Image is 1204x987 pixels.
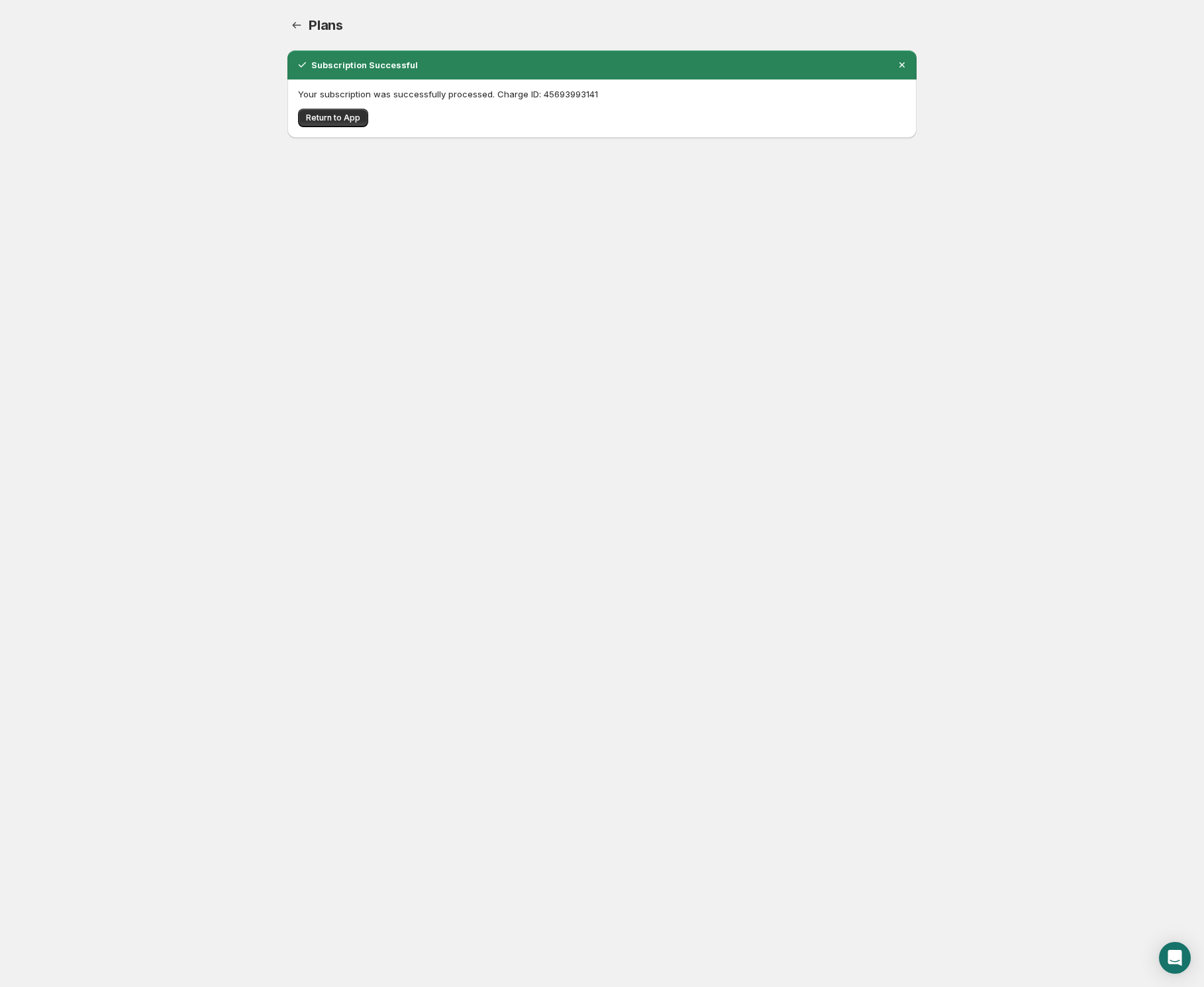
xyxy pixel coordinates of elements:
span: Return to App [306,113,360,123]
div: Open Intercom Messenger [1159,942,1191,974]
button: Return to App [298,109,368,127]
p: Your subscription was successfully processed. Charge ID: 45693993141 [298,87,906,101]
h2: Subscription Successful [311,58,418,72]
button: Dismiss notification [893,56,911,74]
a: Home [287,16,306,34]
span: Plans [309,17,343,33]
